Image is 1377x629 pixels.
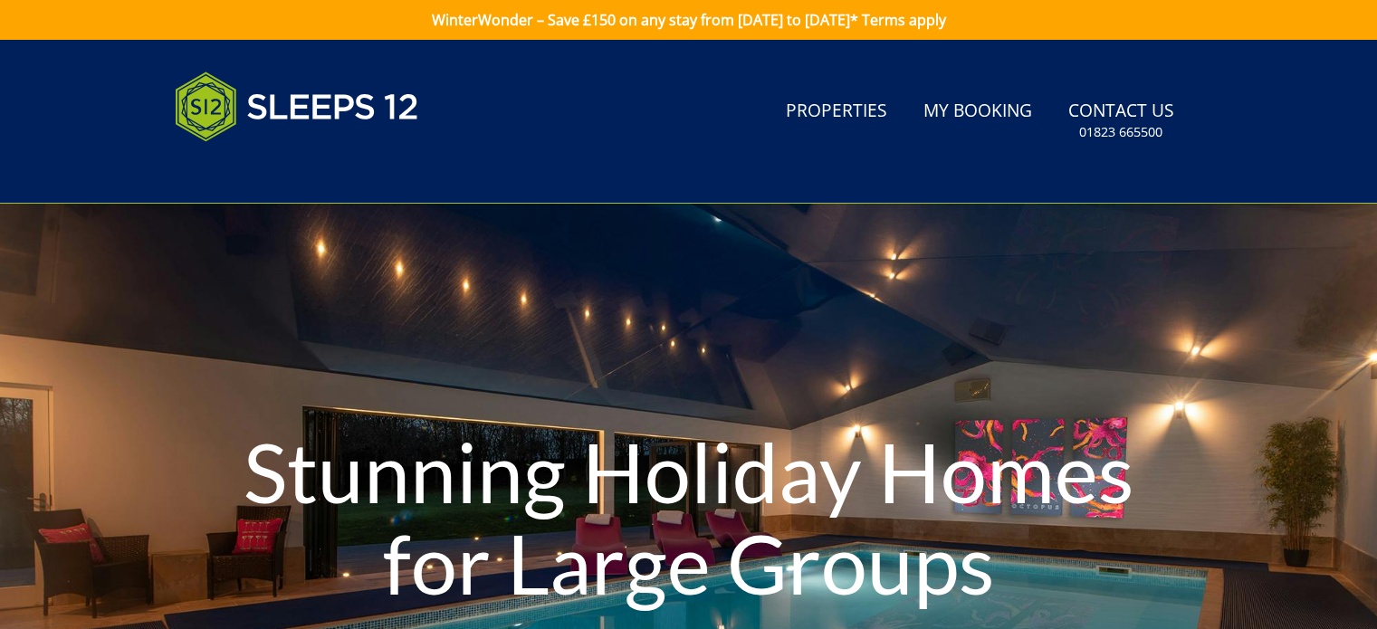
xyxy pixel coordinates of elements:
[175,62,419,152] img: Sleeps 12
[916,91,1039,132] a: My Booking
[166,163,356,178] iframe: Customer reviews powered by Trustpilot
[779,91,894,132] a: Properties
[1079,123,1162,141] small: 01823 665500
[1061,91,1181,150] a: Contact Us01823 665500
